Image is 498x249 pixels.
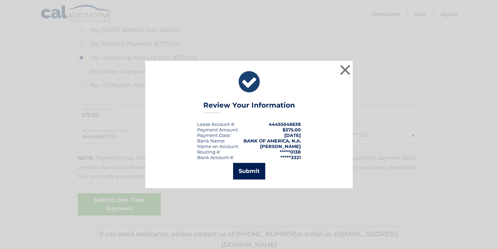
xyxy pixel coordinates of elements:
div: Bank Account #: [197,155,234,160]
div: : [197,132,231,138]
span: $375.00 [283,127,301,132]
button: Submit [233,163,265,179]
strong: [PERSON_NAME] [260,144,301,149]
button: × [338,63,352,77]
div: Routing #: [197,149,221,155]
div: Payment Amount: [197,127,239,132]
strong: 44455546638 [269,121,301,127]
span: [DATE] [284,132,301,138]
span: Payment Date [197,132,230,138]
h3: Review Your Information [203,101,295,113]
div: Lease Account #: [197,121,235,127]
strong: BANK OF AMERICA, N.A. [243,138,301,144]
div: Name on Account: [197,144,239,149]
div: Bank Name: [197,138,225,144]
